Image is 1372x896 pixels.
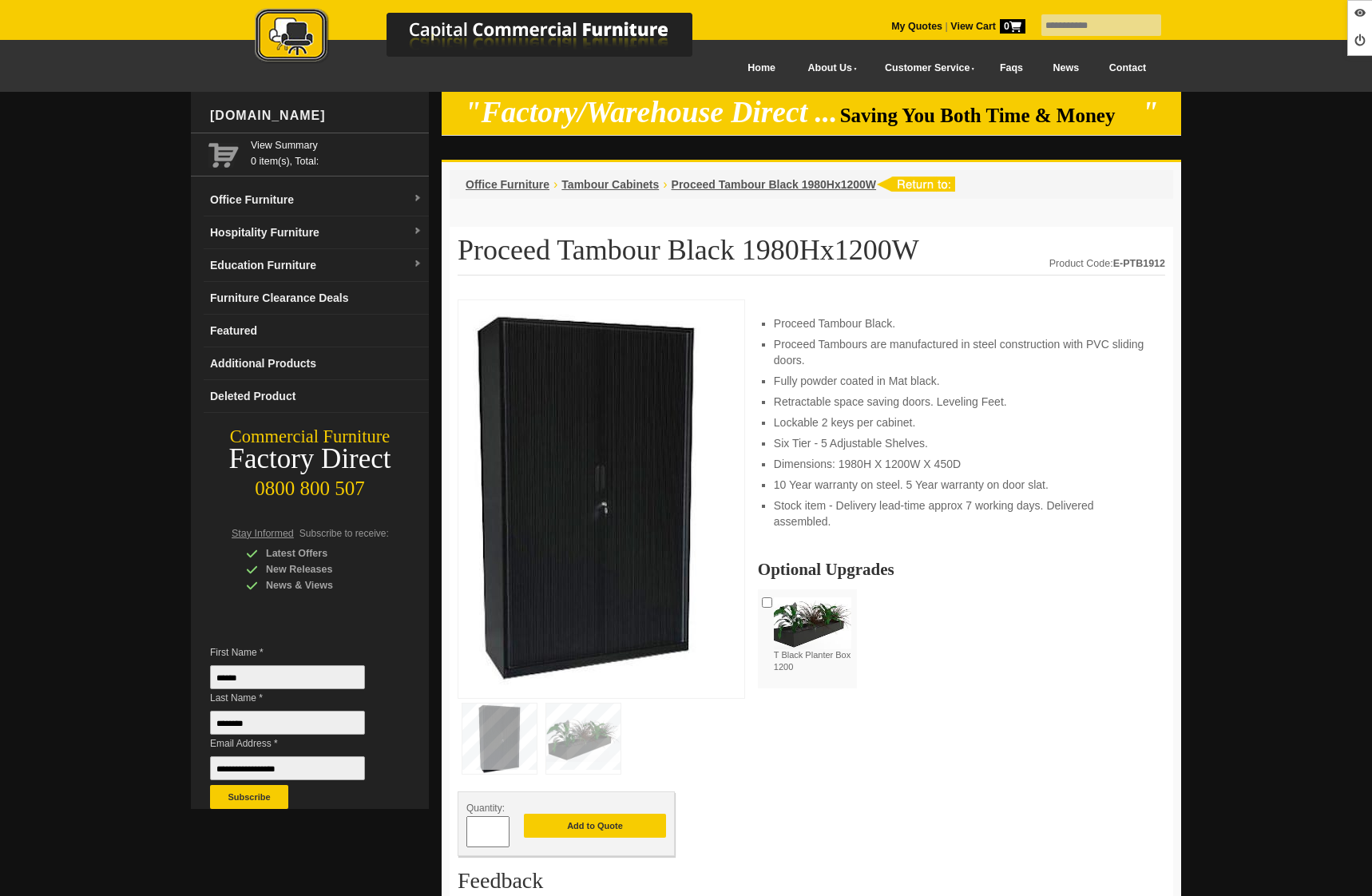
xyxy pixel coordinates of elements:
a: Faqs [985,50,1038,86]
div: Commercial Furniture [191,426,429,448]
a: My Quotes [891,21,942,32]
li: › [553,176,557,192]
a: Customer Service [867,50,985,86]
input: First Name * [210,665,365,689]
li: Dimensions: 1980H X 1200W X 450D [774,456,1149,472]
input: Last Name * [210,711,365,735]
img: return to [876,176,955,192]
span: First Name * [210,644,389,660]
strong: E-PTB1912 [1113,258,1165,269]
li: Fully powder coated in Mat black. [774,373,1149,389]
a: Additional Products [204,347,429,380]
a: Office Furnituredropdown [204,184,429,216]
a: Office Furniture [466,178,549,191]
li: › [663,176,667,192]
a: Capital Commercial Furniture Logo [211,8,770,71]
button: Add to Quote [524,814,666,838]
div: Product Code: [1049,256,1165,272]
div: [DOMAIN_NAME] [204,92,429,140]
h2: Optional Upgrades [758,561,1165,577]
li: Stock item - Delivery lead-time approx 7 working days. Delivered assembled. [774,498,1149,529]
span: Stay Informed [232,528,294,539]
a: Hospitality Furnituredropdown [204,216,429,249]
img: dropdown [413,227,422,236]
em: "Factory/Warehouse Direct ... [465,96,838,129]
em: " [1142,96,1159,129]
span: Last Name * [210,690,389,706]
a: View Summary [251,137,422,153]
a: News [1038,50,1094,86]
img: dropdown [413,260,422,269]
h1: Proceed Tambour Black 1980Hx1200W [458,235,1165,276]
span: Email Address * [210,735,389,751]
a: Furniture Clearance Deals [204,282,429,315]
div: 0800 800 507 [191,470,429,500]
input: Email Address * [210,756,365,780]
li: Proceed Tambours are manufactured in steel construction with PVC sliding doors. [774,336,1149,368]
span: 0 item(s), Total: [251,137,422,167]
span: Subscribe to receive: [299,528,389,539]
a: About Us [791,50,867,86]
div: Factory Direct [191,448,429,470]
img: dropdown [413,194,422,204]
div: Latest Offers [246,545,398,561]
li: Retractable space saving doors. Leveling Feet. [774,394,1149,410]
label: T Black Planter Box 1200 [774,597,851,674]
div: News & Views [246,577,398,593]
div: New Releases [246,561,398,577]
a: Education Furnituredropdown [204,249,429,282]
img: Proceed Tambour Black 1980Hx1200W [466,308,706,685]
span: Saving You Both Time & Money [840,105,1140,126]
a: Contact [1094,50,1161,86]
img: Capital Commercial Furniture Logo [211,8,770,66]
li: 10 Year warranty on steel. 5 Year warranty on door slat. [774,477,1149,493]
span: 0 [1000,19,1025,34]
li: Proceed Tambour Black. [774,315,1149,331]
strong: View Cart [950,21,1025,32]
a: Deleted Product [204,380,429,413]
li: Lockable 2 keys per cabinet. [774,414,1149,430]
a: View Cart0 [948,21,1025,32]
span: Quantity: [466,803,505,814]
li: Six Tier - 5 Adjustable Shelves. [774,435,1149,451]
button: Subscribe [210,785,288,809]
img: T Black Planter Box 1200 [774,597,851,649]
a: Tambour Cabinets [561,178,659,191]
a: Proceed Tambour Black 1980Hx1200W [672,178,877,191]
a: Featured [204,315,429,347]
